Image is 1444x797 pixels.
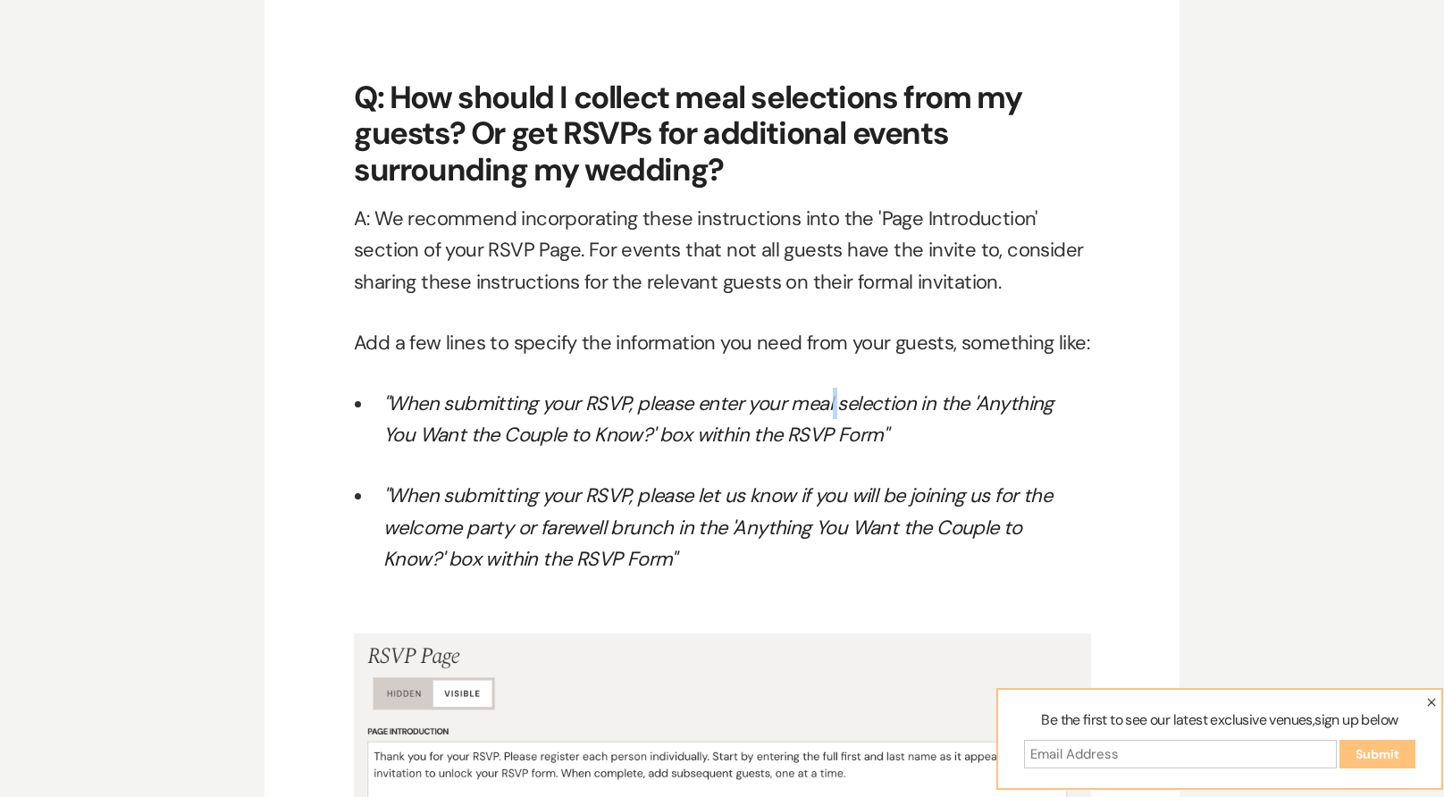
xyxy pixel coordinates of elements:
p: Add a few lines to specify the information you need from your guests, something like: [354,327,1090,358]
p: A: We recommend incorporating these instructions into the 'Page Introduction' section of your RSV... [354,203,1090,298]
h2: Q: How should I collect meal selections from my guests? Or get RSVPs for additional events surrou... [354,13,1090,188]
em: "When submitting your RSVP, please let us know if you will be joining us for the welcome party or... [383,482,1052,571]
label: Be the first to see our latest exclusive venues, [1009,709,1431,740]
em: "When submitting your RSVP, please enter your meal selection in the 'Anything You Want the Couple... [383,390,1054,448]
input: Email Address [1024,740,1337,768]
input: Submit [1339,740,1415,768]
span: sign up below [1314,710,1398,729]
